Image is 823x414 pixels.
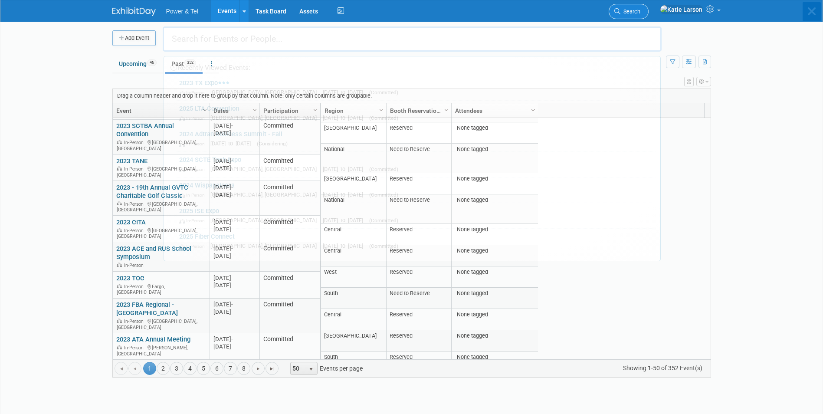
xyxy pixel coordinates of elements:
[179,90,209,95] span: In-Person
[179,218,209,223] span: In-Person
[175,203,656,228] a: 2025 ISE Expo In-Person [GEOGRAPHIC_DATA], [GEOGRAPHIC_DATA] [DATE] to [DATE] (Committed)
[323,89,367,95] span: [DATE] to [DATE]
[369,217,398,223] span: (Committed)
[163,26,662,52] input: Search for Events or People...
[369,115,398,121] span: (Committed)
[179,192,209,198] span: In-Person
[369,243,398,249] span: (Committed)
[210,140,255,147] span: [DATE] to [DATE]
[369,166,398,172] span: (Committed)
[210,166,321,172] span: [GEOGRAPHIC_DATA], [GEOGRAPHIC_DATA]
[175,126,656,151] a: 2024 Adtran Business Summit - Fall In-Person [DATE] to [DATE] (Considering)
[369,192,398,198] span: (Committed)
[210,191,321,198] span: [GEOGRAPHIC_DATA], [GEOGRAPHIC_DATA]
[210,217,321,223] span: [GEOGRAPHIC_DATA], [GEOGRAPHIC_DATA]
[175,177,656,203] a: 2024 Wispapalooza In-Person [GEOGRAPHIC_DATA], [GEOGRAPHIC_DATA] [DATE] to [DATE] (Committed)
[175,152,656,177] a: 2024 SCTE Tech Expo In-Person [GEOGRAPHIC_DATA], [GEOGRAPHIC_DATA] [DATE] to [DATE] (Committed)
[210,89,321,95] span: [GEOGRAPHIC_DATA], [GEOGRAPHIC_DATA]
[168,56,656,75] div: Recently Viewed Events:
[323,115,367,121] span: [DATE] to [DATE]
[323,243,367,249] span: [DATE] to [DATE]
[323,191,367,198] span: [DATE] to [DATE]
[369,89,398,95] span: (Committed)
[179,115,209,121] span: In-Person
[175,101,656,126] a: 2025 LTA Convention In-Person [GEOGRAPHIC_DATA], [GEOGRAPHIC_DATA] [DATE] to [DATE] (Committed)
[175,229,656,254] a: 2025 Fiber Connect In-Person [GEOGRAPHIC_DATA], [GEOGRAPHIC_DATA] [DATE] to [DATE] (Committed)
[175,75,656,100] a: 2023 TX Expo In-Person [GEOGRAPHIC_DATA], [GEOGRAPHIC_DATA] [DATE] to [DATE] (Committed)
[179,167,209,172] span: In-Person
[179,243,209,249] span: In-Person
[210,243,321,249] span: [GEOGRAPHIC_DATA], [GEOGRAPHIC_DATA]
[323,217,367,223] span: [DATE] to [DATE]
[179,141,209,147] span: In-Person
[257,141,288,147] span: (Considering)
[323,166,367,172] span: [DATE] to [DATE]
[210,115,321,121] span: [GEOGRAPHIC_DATA], [GEOGRAPHIC_DATA]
